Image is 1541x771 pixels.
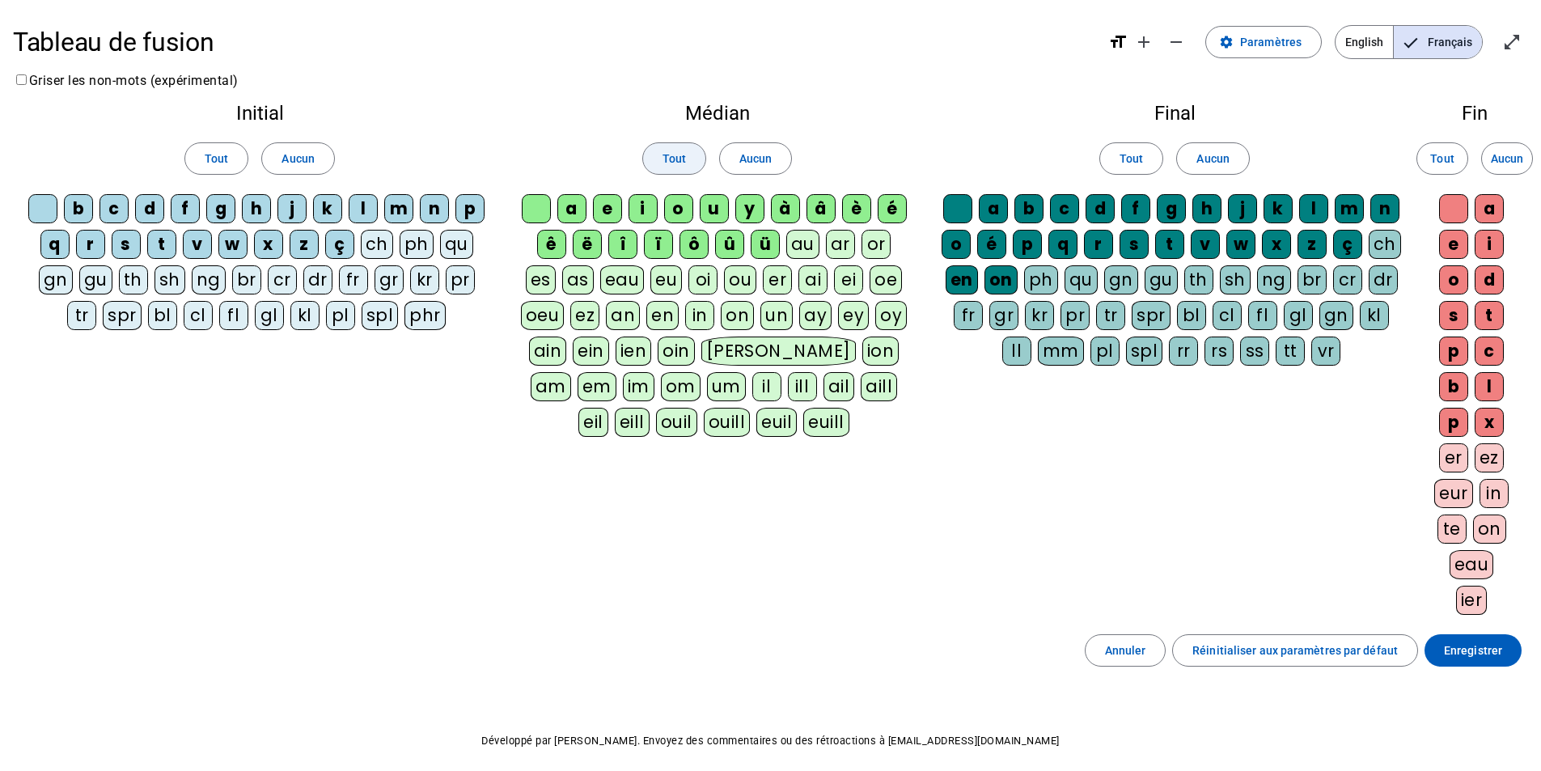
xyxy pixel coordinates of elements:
div: ph [400,230,434,259]
div: gu [1145,265,1178,294]
div: tr [67,301,96,330]
div: on [721,301,754,330]
div: ê [537,230,566,259]
div: em [578,372,616,401]
div: ouill [704,408,750,437]
div: oin [658,337,695,366]
div: x [1262,230,1291,259]
div: p [455,194,485,223]
button: Diminuer la taille de la police [1160,26,1192,58]
div: kr [1025,301,1054,330]
span: Enregistrer [1444,641,1502,660]
div: l [1475,372,1504,401]
button: Aucun [719,142,792,175]
div: gu [79,265,112,294]
div: spr [1132,301,1171,330]
div: ien [616,337,652,366]
div: om [661,372,701,401]
button: Entrer en plein écran [1496,26,1528,58]
div: gl [255,301,284,330]
div: m [1335,194,1364,223]
div: è [842,194,871,223]
button: Annuler [1085,634,1166,667]
button: Aucun [261,142,334,175]
mat-icon: add [1134,32,1154,52]
div: ay [799,301,832,330]
div: im [623,372,654,401]
div: te [1437,515,1467,544]
div: q [40,230,70,259]
div: ei [834,265,863,294]
div: fr [339,265,368,294]
div: tt [1276,337,1305,366]
div: ï [644,230,673,259]
div: ier [1456,586,1488,615]
div: b [64,194,93,223]
div: gn [1319,301,1353,330]
button: Réinitialiser aux paramètres par défaut [1172,634,1418,667]
div: q [1048,230,1077,259]
div: dr [303,265,332,294]
div: ar [826,230,855,259]
div: bl [148,301,177,330]
div: p [1439,337,1468,366]
div: euil [756,408,797,437]
label: Griser les non-mots (expérimental) [13,73,239,88]
button: Enregistrer [1425,634,1522,667]
div: û [715,230,744,259]
div: h [1192,194,1221,223]
div: ez [1475,443,1504,472]
span: Français [1394,26,1482,58]
div: w [218,230,248,259]
div: a [979,194,1008,223]
div: kr [410,265,439,294]
button: Tout [1099,142,1163,175]
div: ç [1333,230,1362,259]
div: x [254,230,283,259]
div: gl [1284,301,1313,330]
div: en [946,265,978,294]
div: vr [1311,337,1340,366]
div: j [1228,194,1257,223]
div: ez [570,301,599,330]
div: p [1439,408,1468,437]
span: Tout [205,149,228,168]
div: in [1480,479,1509,508]
div: cr [1333,265,1362,294]
div: ion [862,337,900,366]
div: tr [1096,301,1125,330]
div: ph [1024,265,1058,294]
div: d [1086,194,1115,223]
div: k [1264,194,1293,223]
div: er [1439,443,1468,472]
div: ë [573,230,602,259]
span: Réinitialiser aux paramètres par défaut [1192,641,1398,660]
div: ch [1369,230,1401,259]
span: Aucun [739,149,772,168]
button: Augmenter la taille de la police [1128,26,1160,58]
div: as [562,265,594,294]
div: d [135,194,164,223]
div: eu [650,265,682,294]
div: au [786,230,819,259]
div: pl [326,301,355,330]
div: euill [803,408,849,437]
div: or [862,230,891,259]
div: kl [1360,301,1389,330]
div: l [349,194,378,223]
div: r [1084,230,1113,259]
div: es [526,265,556,294]
div: w [1226,230,1255,259]
div: eur [1434,479,1473,508]
div: ng [1257,265,1291,294]
div: v [1191,230,1220,259]
div: f [1121,194,1150,223]
div: ç [325,230,354,259]
div: fl [1248,301,1277,330]
div: qu [1065,265,1098,294]
div: il [752,372,781,401]
div: é [977,230,1006,259]
div: o [664,194,693,223]
div: gn [39,265,73,294]
div: c [1475,337,1504,366]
